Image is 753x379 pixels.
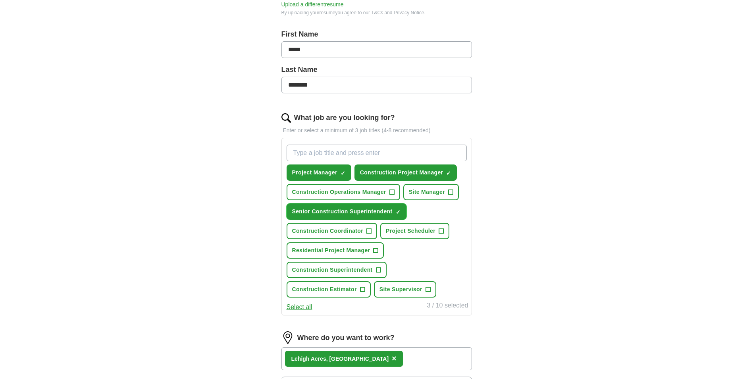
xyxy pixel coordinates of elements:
[409,188,445,196] span: Site Manager
[380,223,449,239] button: Project Scheduler
[297,333,395,343] label: Where do you want to work?
[281,0,344,9] button: Upload a differentresume
[394,10,424,15] a: Privacy Notice
[292,227,364,235] span: Construction Coordinator
[281,29,472,40] label: First Name
[292,266,373,274] span: Construction Superintendent
[287,223,377,239] button: Construction Coordinator
[292,246,370,255] span: Residential Project Manager
[287,281,371,298] button: Construction Estimator
[371,10,383,15] a: T&Cs
[379,285,422,294] span: Site Supervisor
[291,355,389,363] div: Lehigh Acres, [GEOGRAPHIC_DATA]
[292,207,393,216] span: Senior Construction Superintendent
[281,9,472,16] div: By uploading your resume you agree to our and .
[281,113,291,123] img: search.png
[374,281,436,298] button: Site Supervisor
[292,285,357,294] span: Construction Estimator
[403,184,459,200] button: Site Manager
[360,168,443,177] span: Construction Project Manager
[287,164,351,181] button: Project Manager✓
[287,262,387,278] button: Construction Superintendent
[287,302,312,312] button: Select all
[292,188,386,196] span: Construction Operations Manager
[341,170,345,176] span: ✓
[281,64,472,75] label: Last Name
[427,301,468,312] div: 3 / 10 selected
[392,353,397,365] button: ×
[386,227,435,235] span: Project Scheduler
[446,170,451,176] span: ✓
[392,354,397,363] span: ×
[281,331,294,344] img: location.png
[287,242,384,259] button: Residential Project Manager
[292,168,337,177] span: Project Manager
[396,209,401,215] span: ✓
[354,164,457,181] button: Construction Project Manager✓
[294,112,395,123] label: What job are you looking for?
[287,203,406,220] button: Senior Construction Superintendent✓
[281,126,472,135] p: Enter or select a minimum of 3 job titles (4-8 recommended)
[287,184,400,200] button: Construction Operations Manager
[287,145,467,161] input: Type a job title and press enter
